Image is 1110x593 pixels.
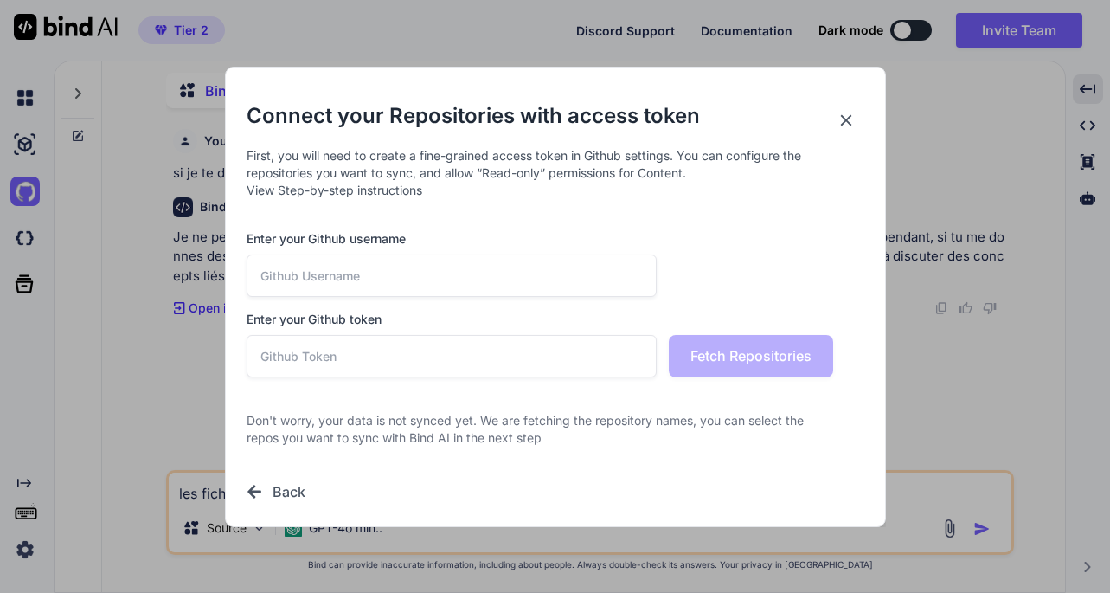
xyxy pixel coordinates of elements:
p: First, you will need to create a fine-grained access token in Github settings. You can configure ... [247,147,864,199]
h3: Enter your Github username [247,230,833,248]
p: Don't worry, your data is not synced yet. We are fetching the repository names, you can select th... [247,412,833,447]
h3: Back [273,481,305,502]
span: View Step-by-step instructions [247,183,422,197]
h2: Connect your Repositories with access token [247,102,864,130]
h3: Enter your Github token [247,311,864,328]
button: Fetch Repositories [669,335,833,377]
span: Fetch Repositories [690,345,812,366]
input: Github Token [247,335,658,377]
input: Github Username [247,255,658,297]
